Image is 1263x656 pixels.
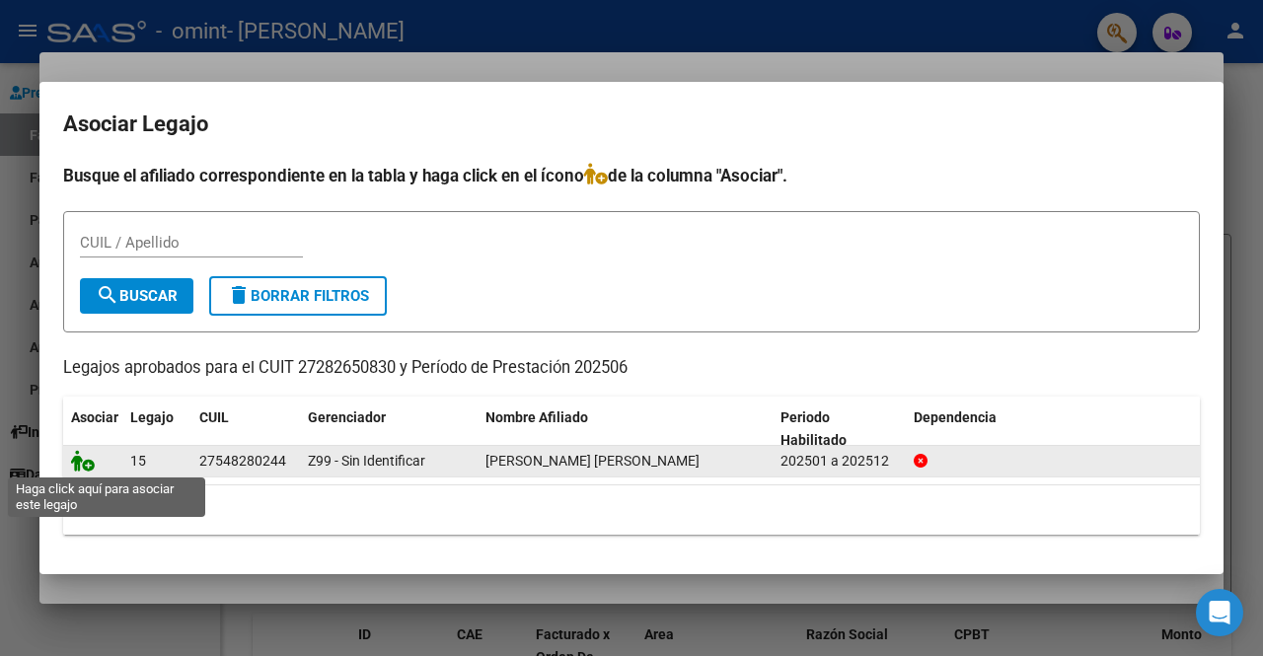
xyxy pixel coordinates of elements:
datatable-header-cell: Dependencia [906,397,1201,462]
button: Buscar [80,278,193,314]
span: Buscar [96,287,178,305]
span: DELERICHE TABEL PALOMA IRINA [485,453,700,469]
span: Nombre Afiliado [485,409,588,425]
p: Legajos aprobados para el CUIT 27282650830 y Período de Prestación 202506 [63,356,1200,381]
span: CUIL [199,409,229,425]
mat-icon: delete [227,283,251,307]
span: Z99 - Sin Identificar [308,453,425,469]
span: 15 [130,453,146,469]
span: Periodo Habilitado [780,409,847,448]
div: Open Intercom Messenger [1196,589,1243,636]
mat-icon: search [96,283,119,307]
datatable-header-cell: CUIL [191,397,300,462]
datatable-header-cell: Nombre Afiliado [478,397,773,462]
button: Borrar Filtros [209,276,387,316]
h4: Busque el afiliado correspondiente en la tabla y haga click en el ícono de la columna "Asociar". [63,163,1200,188]
datatable-header-cell: Gerenciador [300,397,478,462]
span: Legajo [130,409,174,425]
datatable-header-cell: Periodo Habilitado [773,397,906,462]
div: 202501 a 202512 [780,450,898,473]
span: Dependencia [914,409,997,425]
h2: Asociar Legajo [63,106,1200,143]
div: 1 registros [63,485,1200,535]
datatable-header-cell: Legajo [122,397,191,462]
span: Gerenciador [308,409,386,425]
span: Asociar [71,409,118,425]
div: 27548280244 [199,450,286,473]
datatable-header-cell: Asociar [63,397,122,462]
span: Borrar Filtros [227,287,369,305]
